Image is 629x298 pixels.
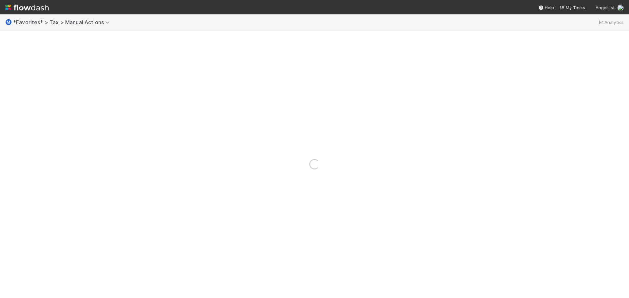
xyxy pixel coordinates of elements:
[13,19,113,26] span: *Favorites* > Tax > Manual Actions
[559,4,585,11] a: My Tasks
[5,2,49,13] img: logo-inverted-e16ddd16eac7371096b0.svg
[5,19,12,25] span: Ⓜ️
[559,5,585,10] span: My Tasks
[617,5,624,11] img: avatar_cfa6ccaa-c7d9-46b3-b608-2ec56ecf97ad.png
[596,5,615,10] span: AngelList
[598,18,624,26] a: Analytics
[538,4,554,11] div: Help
